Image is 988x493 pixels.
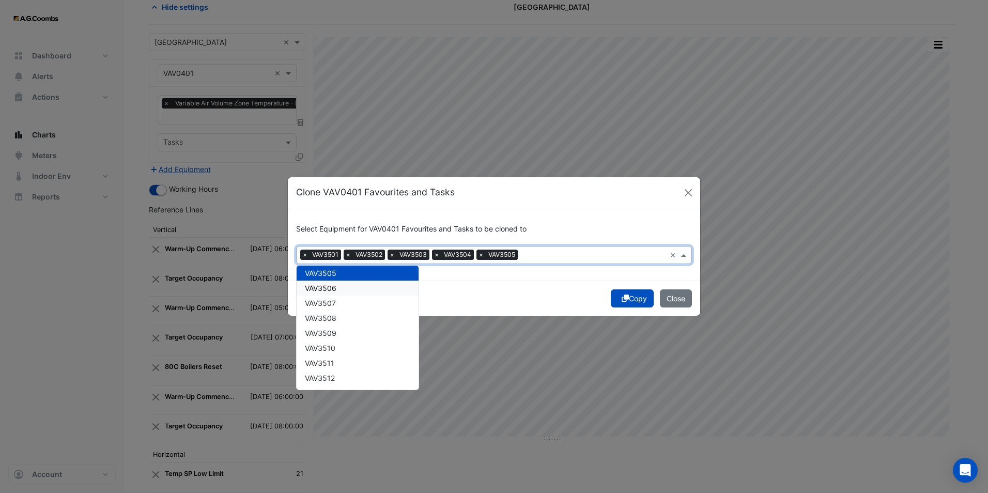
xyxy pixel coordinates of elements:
span: VAV3509 [305,329,336,337]
span: × [300,250,310,260]
button: Close [660,289,692,307]
span: × [344,250,353,260]
span: VAV3511 [305,359,334,367]
span: VAV3503 [397,250,429,260]
span: VAV3507 [305,299,336,307]
h5: Clone VAV0401 Favourites and Tasks [296,186,455,199]
span: VAV3508 [305,314,336,322]
span: × [388,250,397,260]
button: Close [681,185,696,201]
ng-dropdown-panel: Options list [296,265,419,390]
span: VAV3510 [305,344,335,352]
h6: Select Equipment for VAV0401 Favourites and Tasks to be cloned to [296,225,692,234]
span: VAV3512 [305,374,335,382]
span: VAV3505 [305,269,336,278]
span: × [476,250,486,260]
span: Clear [670,250,678,260]
span: VAV3504 [441,250,474,260]
span: VAV3506 [305,284,336,292]
span: × [432,250,441,260]
span: VAV3502 [353,250,385,260]
div: Open Intercom Messenger [953,458,978,483]
span: VAV3501 [310,250,341,260]
button: Copy [611,289,654,307]
span: VAV3513 [305,389,335,397]
span: VAV3505 [486,250,518,260]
